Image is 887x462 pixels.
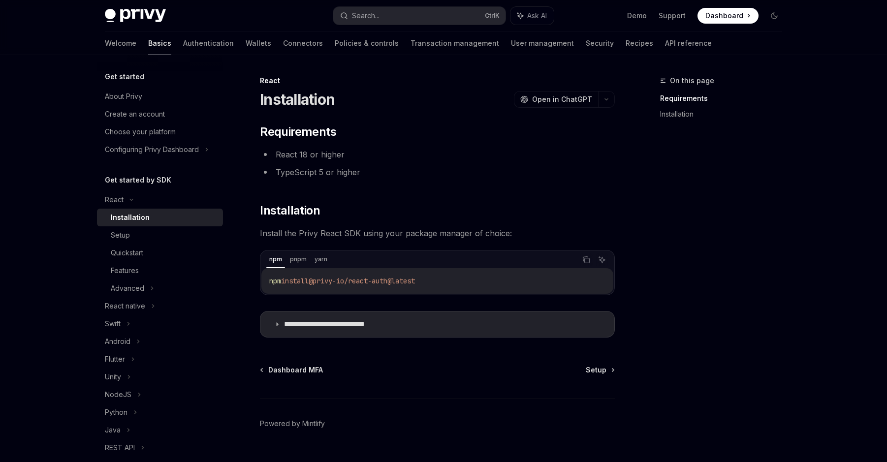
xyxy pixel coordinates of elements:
[260,203,320,218] span: Installation
[97,88,223,105] a: About Privy
[97,209,223,226] a: Installation
[260,165,615,179] li: TypeScript 5 or higher
[580,253,593,266] button: Copy the contents from the code block
[514,91,598,108] button: Open in ChatGPT
[97,226,223,244] a: Setup
[705,11,743,21] span: Dashboard
[411,31,499,55] a: Transaction management
[105,9,166,23] img: dark logo
[105,336,130,347] div: Android
[105,406,127,418] div: Python
[105,91,142,102] div: About Privy
[586,31,614,55] a: Security
[148,31,171,55] a: Basics
[260,419,325,429] a: Powered by Mintlify
[626,31,653,55] a: Recipes
[697,8,759,24] a: Dashboard
[105,300,145,312] div: React native
[333,7,506,25] button: Search...CtrlK
[266,253,285,265] div: npm
[586,365,614,375] a: Setup
[105,424,121,436] div: Java
[312,253,330,265] div: yarn
[281,277,309,285] span: install
[283,31,323,55] a: Connectors
[269,277,281,285] span: npm
[309,277,415,285] span: @privy-io/react-auth@latest
[586,365,606,375] span: Setup
[97,244,223,262] a: Quickstart
[268,365,323,375] span: Dashboard MFA
[532,94,592,104] span: Open in ChatGPT
[97,105,223,123] a: Create an account
[97,262,223,279] a: Features
[105,31,136,55] a: Welcome
[670,75,714,87] span: On this page
[665,31,712,55] a: API reference
[111,247,143,259] div: Quickstart
[766,8,782,24] button: Toggle dark mode
[527,11,547,21] span: Ask AI
[287,253,310,265] div: pnpm
[111,229,130,241] div: Setup
[105,144,199,155] div: Configuring Privy Dashboard
[105,108,165,120] div: Create an account
[660,91,790,106] a: Requirements
[105,318,121,330] div: Swift
[352,10,380,22] div: Search...
[511,31,574,55] a: User management
[260,76,615,86] div: React
[105,194,124,206] div: React
[335,31,399,55] a: Policies & controls
[659,11,686,21] a: Support
[105,371,121,383] div: Unity
[596,253,608,266] button: Ask AI
[105,353,125,365] div: Flutter
[183,31,234,55] a: Authentication
[105,71,144,83] h5: Get started
[246,31,271,55] a: Wallets
[111,212,150,223] div: Installation
[627,11,647,21] a: Demo
[260,91,335,108] h1: Installation
[97,123,223,141] a: Choose your platform
[660,106,790,122] a: Installation
[260,148,615,161] li: React 18 or higher
[111,265,139,277] div: Features
[510,7,554,25] button: Ask AI
[105,126,176,138] div: Choose your platform
[260,226,615,240] span: Install the Privy React SDK using your package manager of choice:
[260,124,336,140] span: Requirements
[261,365,323,375] a: Dashboard MFA
[105,174,171,186] h5: Get started by SDK
[485,12,500,20] span: Ctrl K
[111,282,144,294] div: Advanced
[105,389,131,400] div: NodeJS
[105,442,135,454] div: REST API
